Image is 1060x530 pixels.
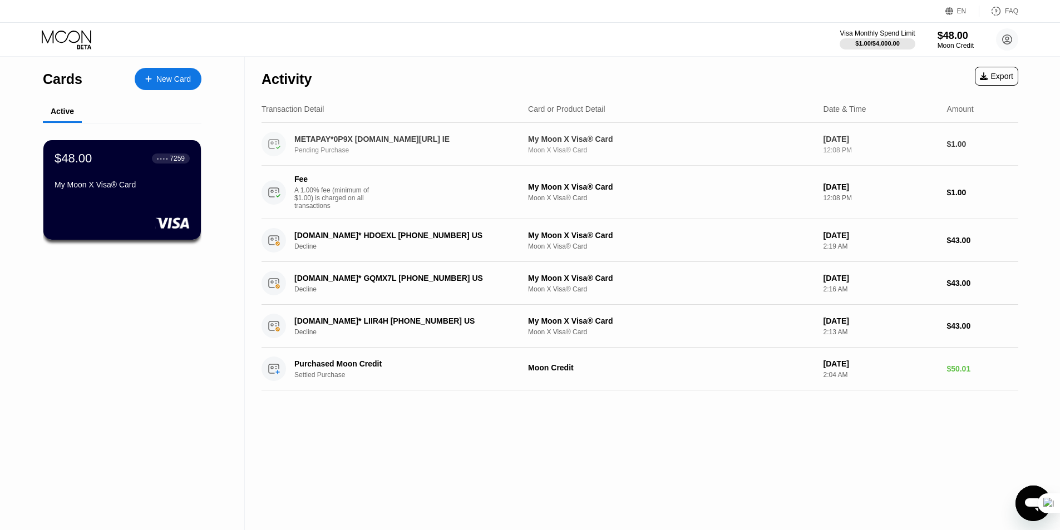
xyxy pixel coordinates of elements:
div: $1.00 / $4,000.00 [855,40,900,47]
div: METAPAY*0P9X [DOMAIN_NAME][URL] IEPending PurchaseMy Moon X Visa® CardMoon X Visa® Card[DATE]12:0... [262,123,1018,166]
div: Moon Credit [938,42,974,49]
div: Activity [262,71,312,87]
div: [DOMAIN_NAME]* HDOEXL [PHONE_NUMBER] US [294,231,510,240]
div: 2:16 AM [824,285,938,293]
div: [DOMAIN_NAME]* HDOEXL [PHONE_NUMBER] USDeclineMy Moon X Visa® CardMoon X Visa® Card[DATE]2:19 AM$... [262,219,1018,262]
div: 12:08 PM [824,146,938,154]
div: FAQ [979,6,1018,17]
div: $48.00 [55,151,92,166]
div: Moon X Visa® Card [528,328,815,336]
div: Transaction Detail [262,105,324,113]
div: 12:08 PM [824,194,938,202]
div: $50.01 [946,364,1018,373]
div: My Moon X Visa® Card [528,231,815,240]
div: Pending Purchase [294,146,526,154]
div: [DATE] [824,359,938,368]
div: ● ● ● ● [157,157,168,160]
div: [DATE] [824,135,938,143]
div: $1.00 [946,188,1018,197]
div: Fee [294,175,372,184]
div: [DATE] [824,316,938,325]
div: Decline [294,328,526,336]
div: A 1.00% fee (minimum of $1.00) is charged on all transactions [294,186,378,210]
div: Visa Monthly Spend Limit$1.00/$4,000.00 [840,29,915,49]
div: Decline [294,242,526,250]
div: Date & Time [824,105,866,113]
div: $43.00 [946,236,1018,245]
div: Active [51,107,74,116]
div: FeeA 1.00% fee (minimum of $1.00) is charged on all transactionsMy Moon X Visa® CardMoon X Visa® ... [262,166,1018,219]
div: EN [957,7,967,15]
div: $43.00 [946,321,1018,330]
div: [DOMAIN_NAME]* GQMX7L [PHONE_NUMBER] USDeclineMy Moon X Visa® CardMoon X Visa® Card[DATE]2:16 AM$... [262,262,1018,305]
div: $48.00● ● ● ●7259My Moon X Visa® Card [43,140,201,240]
div: Moon X Visa® Card [528,242,815,250]
div: $48.00 [938,30,974,42]
div: Purchased Moon CreditSettled PurchaseMoon Credit[DATE]2:04 AM$50.01 [262,348,1018,390]
div: METAPAY*0P9X [DOMAIN_NAME][URL] IE [294,135,510,143]
div: Settled Purchase [294,371,526,379]
div: My Moon X Visa® Card [528,316,815,325]
div: [DATE] [824,274,938,283]
div: 2:19 AM [824,242,938,250]
div: [DOMAIN_NAME]* LIIR4H [PHONE_NUMBER] USDeclineMy Moon X Visa® CardMoon X Visa® Card[DATE]2:13 AM$... [262,305,1018,348]
div: Moon X Visa® Card [528,285,815,293]
iframe: Button to launch messaging window [1015,486,1051,521]
div: EN [945,6,979,17]
div: [DATE] [824,231,938,240]
div: FAQ [1005,7,1018,15]
div: 7259 [170,155,185,162]
div: $1.00 [946,140,1018,148]
div: $48.00Moon Credit [938,30,974,49]
div: 2:04 AM [824,371,938,379]
div: My Moon X Visa® Card [528,274,815,283]
div: Visa Monthly Spend Limit [840,29,915,37]
div: Card or Product Detail [528,105,605,113]
div: [DATE] [824,182,938,191]
div: [DOMAIN_NAME]* LIIR4H [PHONE_NUMBER] US [294,316,510,325]
div: Export [980,72,1013,81]
div: Moon X Visa® Card [528,146,815,154]
div: Cards [43,71,82,87]
div: My Moon X Visa® Card [528,135,815,143]
div: Export [975,67,1018,86]
div: Moon X Visa® Card [528,194,815,202]
div: My Moon X Visa® Card [55,180,190,189]
div: Decline [294,285,526,293]
div: Purchased Moon Credit [294,359,510,368]
div: My Moon X Visa® Card [528,182,815,191]
div: New Card [135,68,201,90]
div: 2:13 AM [824,328,938,336]
div: New Card [156,75,191,84]
div: Moon Credit [528,363,815,372]
div: $43.00 [946,279,1018,288]
div: [DOMAIN_NAME]* GQMX7L [PHONE_NUMBER] US [294,274,510,283]
div: Amount [946,105,973,113]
